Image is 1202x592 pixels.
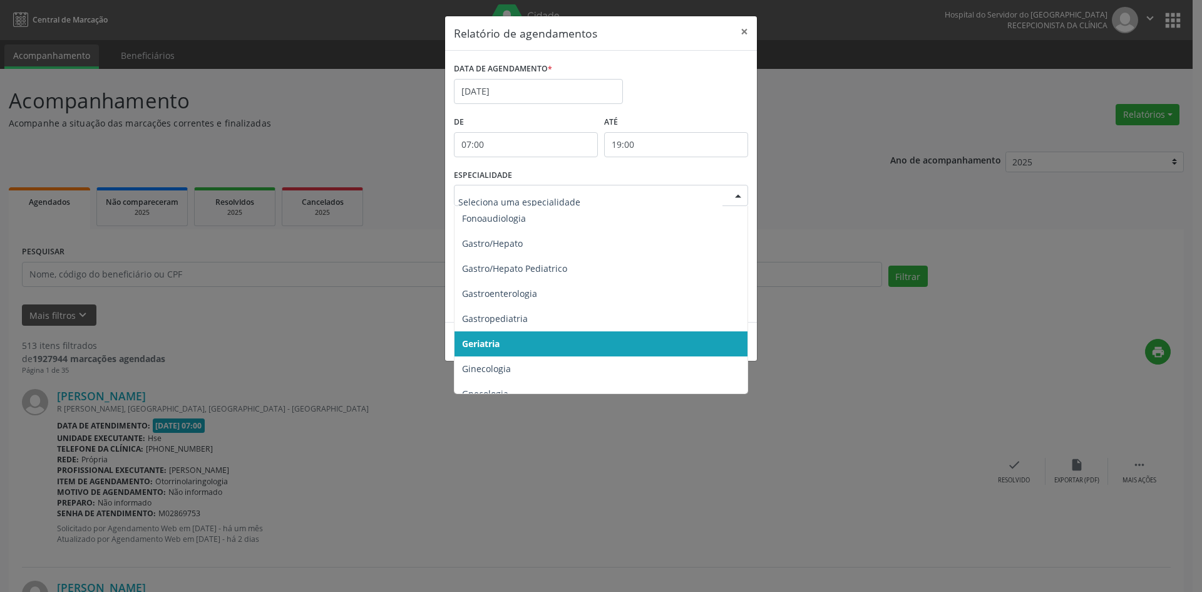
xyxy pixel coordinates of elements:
input: Selecione o horário final [604,132,748,157]
input: Selecione uma data ou intervalo [454,79,623,104]
label: ESPECIALIDADE [454,166,512,185]
input: Seleciona uma especialidade [458,189,722,214]
label: DATA DE AGENDAMENTO [454,60,552,79]
button: Close [732,16,757,47]
span: Gastroenterologia [462,288,537,299]
label: De [454,113,598,132]
span: Gastropediatria [462,313,528,325]
label: ATÉ [604,113,748,132]
span: Gnecologia [462,388,508,400]
span: Fonoaudiologia [462,212,526,224]
span: Gastro/Hepato [462,237,523,249]
span: Geriatria [462,338,500,350]
span: Gastro/Hepato Pediatrico [462,262,567,274]
input: Selecione o horário inicial [454,132,598,157]
span: Ginecologia [462,363,511,375]
h5: Relatório de agendamentos [454,25,597,41]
